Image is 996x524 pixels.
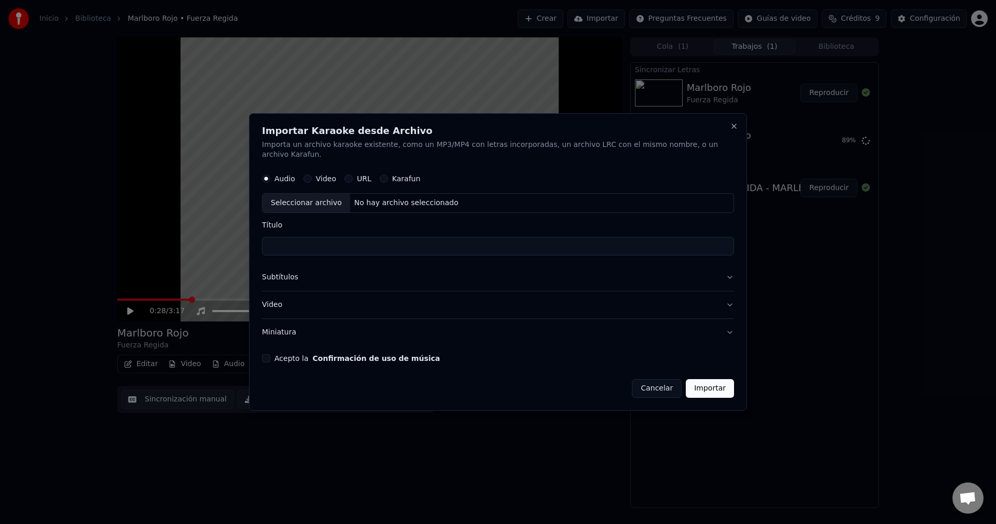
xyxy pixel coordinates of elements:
[262,264,734,291] button: Subtítulos
[316,176,336,183] label: Video
[262,140,734,160] p: Importa un archivo karaoke existente, como un MP3/MP4 con letras incorporadas, un archivo LRC con...
[274,355,440,362] label: Acepto la
[262,126,734,136] h2: Importar Karaoke desde Archivo
[350,198,463,209] div: No hay archivo seleccionado
[686,379,734,398] button: Importar
[262,319,734,346] button: Miniatura
[357,176,371,183] label: URL
[262,222,734,229] label: Título
[262,291,734,318] button: Video
[632,379,682,398] button: Cancelar
[313,355,440,362] button: Acepto la
[262,194,350,213] div: Seleccionar archivo
[392,176,421,183] label: Karafun
[274,176,295,183] label: Audio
